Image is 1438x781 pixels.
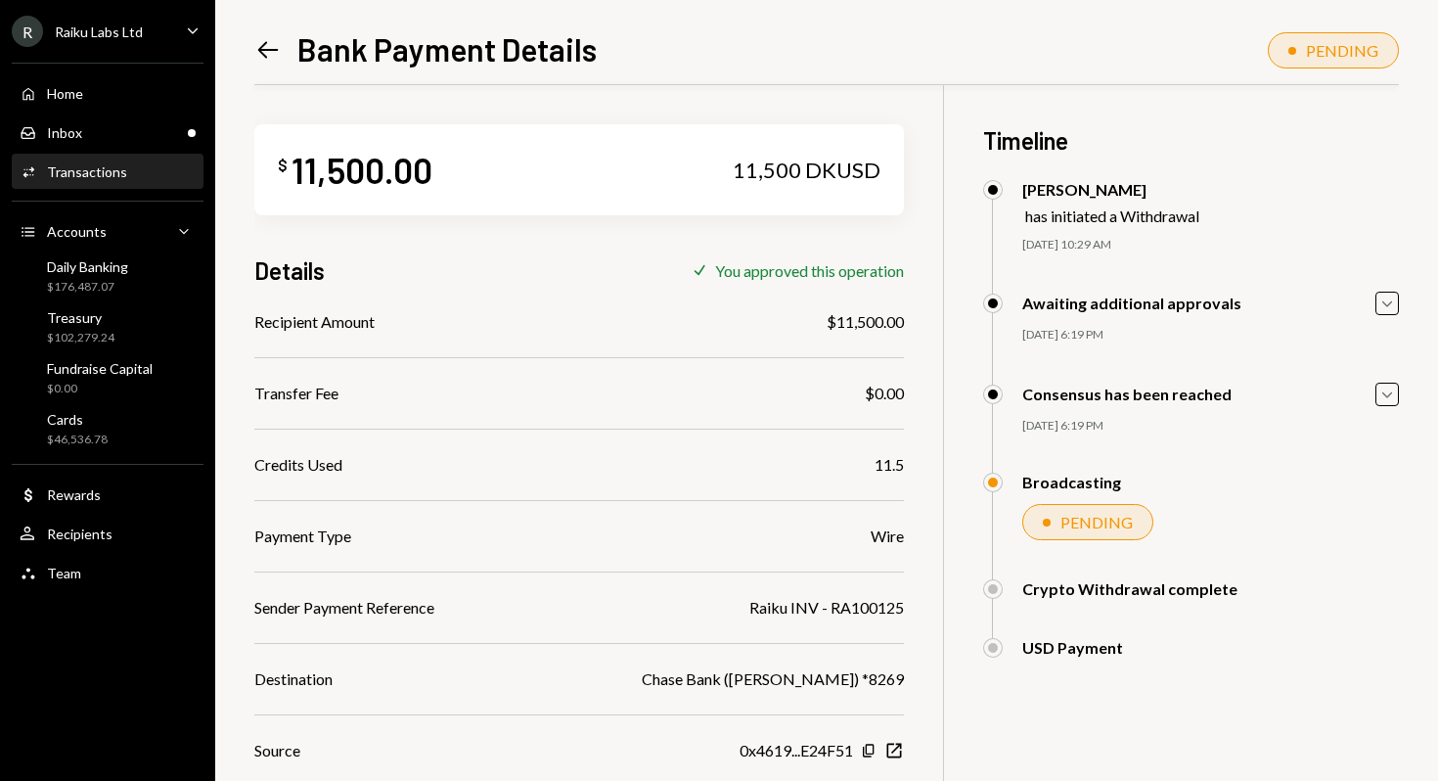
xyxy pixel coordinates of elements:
[254,596,434,620] div: Sender Payment Reference
[47,381,153,397] div: $0.00
[292,148,432,192] div: 11,500.00
[254,453,342,477] div: Credits Used
[1025,207,1199,225] div: has initiated a Withdrawal
[1022,579,1237,598] div: Crypto Withdrawal complete
[12,477,203,512] a: Rewards
[827,310,904,334] div: $11,500.00
[1022,638,1123,657] div: USD Payment
[12,154,203,189] a: Transactions
[254,667,333,691] div: Destination
[1022,180,1199,199] div: [PERSON_NAME]
[733,157,880,184] div: 11,500 DKUSD
[12,16,43,47] div: R
[47,124,82,141] div: Inbox
[47,85,83,102] div: Home
[47,411,108,428] div: Cards
[740,739,853,762] div: 0x4619...E24F51
[12,253,203,299] a: Daily Banking$176,487.07
[983,124,1399,157] h3: Timeline
[1022,327,1399,344] div: [DATE] 6:19 PM
[12,555,203,590] a: Team
[1022,237,1399,253] div: [DATE] 10:29 AM
[254,525,351,548] div: Payment Type
[47,258,128,275] div: Daily Banking
[12,213,203,249] a: Accounts
[47,526,112,542] div: Recipients
[47,565,81,581] div: Team
[278,156,288,175] div: $
[12,75,203,111] a: Home
[1022,385,1232,403] div: Consensus has been reached
[12,516,203,551] a: Recipients
[871,525,904,548] div: Wire
[1022,418,1399,435] div: [DATE] 6:19 PM
[47,279,128,296] div: $176,487.07
[749,596,904,620] div: Raiku INV - RA100125
[47,360,153,377] div: Fundraise Capital
[297,29,597,69] h1: Bank Payment Details
[12,405,203,452] a: Cards$46,536.78
[47,163,127,180] div: Transactions
[1022,294,1241,312] div: Awaiting additional approvals
[47,432,108,448] div: $46,536.78
[875,453,904,477] div: 11.5
[55,23,143,40] div: Raiku Labs Ltd
[254,310,375,334] div: Recipient Amount
[47,486,101,503] div: Rewards
[47,330,114,346] div: $102,279.24
[1306,41,1378,60] div: PENDING
[1022,473,1121,491] div: Broadcasting
[12,354,203,401] a: Fundraise Capital$0.00
[47,223,107,240] div: Accounts
[865,382,904,405] div: $0.00
[1060,513,1133,531] div: PENDING
[254,382,338,405] div: Transfer Fee
[12,303,203,350] a: Treasury$102,279.24
[47,309,114,326] div: Treasury
[254,739,300,762] div: Source
[12,115,203,150] a: Inbox
[715,261,904,280] div: You approved this operation
[642,667,904,691] div: Chase Bank ([PERSON_NAME]) *8269
[254,254,325,287] h3: Details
